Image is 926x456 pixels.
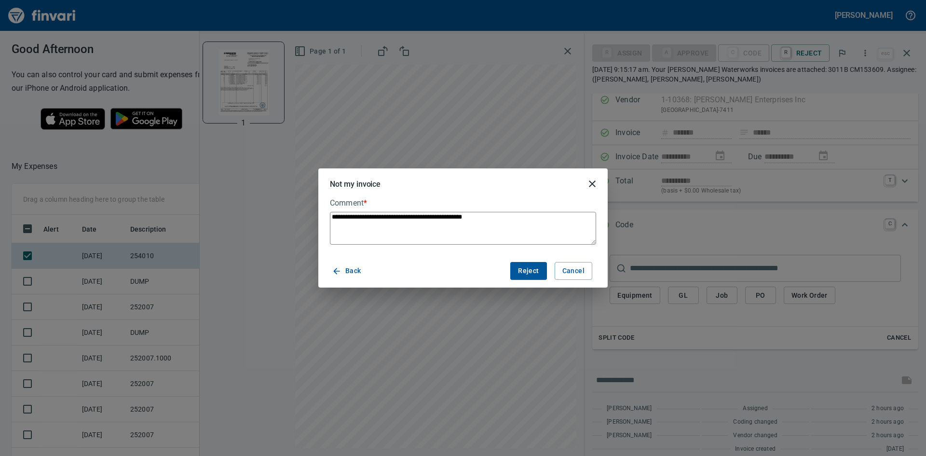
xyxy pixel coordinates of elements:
[555,262,592,280] button: Cancel
[330,262,365,280] button: Back
[330,199,596,207] label: Comment
[518,265,539,277] span: Reject
[510,262,546,280] button: Reject
[330,179,381,189] h5: Not my invoice
[562,265,585,277] span: Cancel
[581,172,604,195] button: close
[334,265,361,277] span: Back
